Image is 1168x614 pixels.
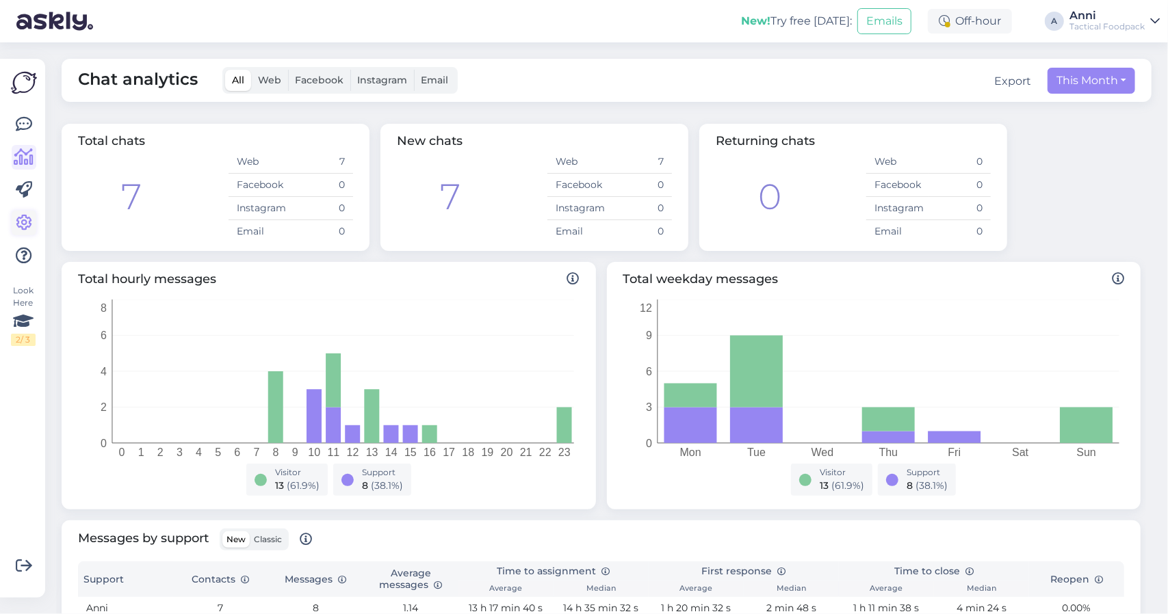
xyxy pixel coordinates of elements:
th: Reopen [1029,561,1124,597]
tspan: 21 [520,446,532,458]
span: Total chats [78,133,145,148]
tspan: 9 [292,446,298,458]
tspan: 22 [539,446,551,458]
td: 0 [929,220,991,243]
tspan: 3 [177,446,183,458]
td: 0 [291,174,353,197]
tspan: 16 [424,446,436,458]
tspan: 23 [558,446,571,458]
td: Facebook [229,174,291,197]
tspan: Sun [1076,446,1095,458]
span: Total weekday messages [623,270,1125,289]
span: Instagram [357,74,407,86]
td: 7 [291,150,353,174]
div: Visitor [820,466,864,479]
tspan: Thu [879,446,898,458]
div: A [1045,12,1064,31]
span: Chat analytics [78,67,198,94]
span: ( 61.9 %) [287,479,320,492]
div: 2 / 3 [11,334,36,346]
td: Email [547,220,610,243]
th: Messages [268,561,363,597]
td: 0 [610,197,672,220]
tspan: 20 [501,446,513,458]
th: Average [839,581,934,597]
span: New chats [397,133,463,148]
td: 0 [929,174,991,197]
tspan: 12 [347,446,359,458]
div: 0 [758,170,781,224]
tspan: 5 [215,446,221,458]
th: First response [649,561,839,581]
th: Average [458,581,554,597]
span: New [226,534,246,544]
span: Returning chats [716,133,815,148]
tspan: 2 [101,401,107,413]
th: Average messages [363,561,458,597]
span: Facebook [295,74,343,86]
tspan: 17 [443,446,455,458]
button: This Month [1048,68,1135,94]
b: New! [741,14,770,27]
th: Time to assignment [458,561,649,581]
td: Facebook [866,174,929,197]
img: Askly Logo [11,70,37,96]
tspan: 8 [273,446,279,458]
td: Web [229,150,291,174]
td: Web [866,150,929,174]
div: Visitor [275,466,320,479]
tspan: 6 [101,330,107,341]
span: 8 [907,479,913,492]
tspan: 6 [646,366,652,377]
tspan: 0 [646,438,652,449]
div: 7 [121,170,142,224]
td: 0 [929,150,991,174]
tspan: Fri [948,446,961,458]
td: Email [866,220,929,243]
tspan: 15 [404,446,417,458]
div: Support [907,466,948,479]
span: 8 [362,479,368,492]
div: 7 [440,170,460,224]
tspan: Tue [747,446,766,458]
td: 0 [291,197,353,220]
tspan: 19 [482,446,494,458]
td: 0 [291,220,353,243]
tspan: 7 [253,446,259,458]
div: Anni [1069,10,1145,21]
span: ( 61.9 %) [831,479,864,492]
tspan: 0 [119,446,125,458]
tspan: 13 [366,446,378,458]
tspan: 2 [157,446,164,458]
tspan: 4 [196,446,202,458]
tspan: 9 [646,330,652,341]
td: 0 [929,197,991,220]
span: ( 38.1 %) [371,479,403,492]
td: 0 [610,220,672,243]
tspan: 11 [328,446,340,458]
tspan: 10 [308,446,320,458]
button: Export [994,73,1031,90]
span: Email [421,74,448,86]
th: Median [744,581,839,597]
td: Web [547,150,610,174]
span: Classic [254,534,282,544]
button: Emails [857,8,911,34]
a: AnniTactical Foodpack [1069,10,1160,32]
tspan: 8 [101,302,107,314]
th: Median [554,581,649,597]
div: Try free [DATE]: [741,13,852,29]
tspan: 12 [640,302,652,314]
td: 0 [610,174,672,197]
th: Contacts [173,561,268,597]
td: Email [229,220,291,243]
span: Web [258,74,281,86]
span: All [232,74,244,86]
span: ( 38.1 %) [916,479,948,492]
div: Tactical Foodpack [1069,21,1145,32]
div: Look Here [11,284,36,346]
th: Average [649,581,744,597]
div: Off-hour [928,9,1012,34]
tspan: 6 [234,446,240,458]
